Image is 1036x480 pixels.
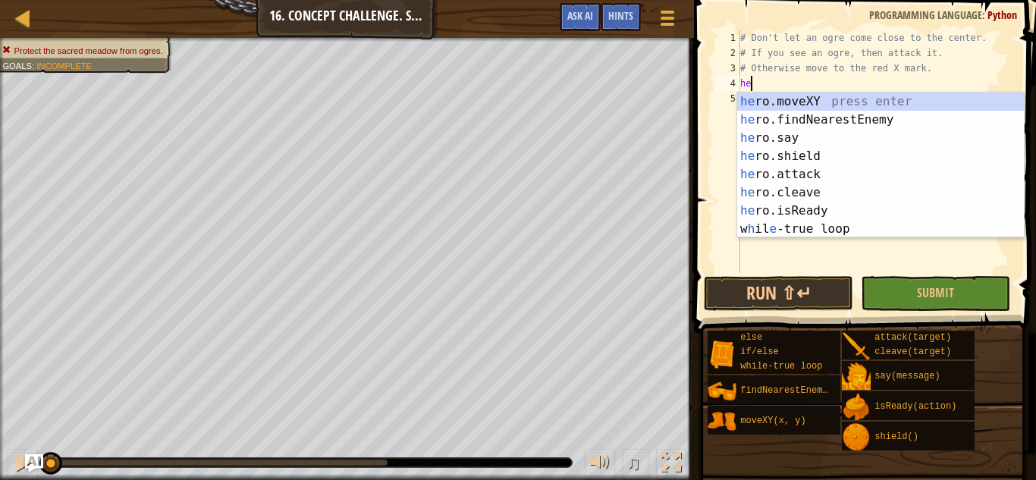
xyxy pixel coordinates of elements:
button: Ask AI [25,454,43,472]
img: portrait.png [842,332,871,361]
span: if/else [740,347,778,357]
span: Hints [608,8,633,23]
span: Goals [2,61,32,71]
button: Toggle fullscreen [656,449,686,480]
span: attack(target) [874,332,951,343]
span: say(message) [874,371,940,381]
div: 1 [715,30,740,45]
button: Adjust volume [585,449,615,480]
img: portrait.png [842,362,871,391]
span: : [982,8,987,22]
span: findNearestEnemy() [740,385,839,396]
button: Ctrl + P: Pause [8,449,38,480]
span: moveXY(x, y) [740,416,805,426]
img: portrait.png [708,340,736,369]
span: isReady(action) [874,401,956,412]
span: Ask AI [567,8,593,23]
span: cleave(target) [874,347,951,357]
div: 2 [715,45,740,61]
li: Protect the sacred meadow from ogres. [2,45,162,57]
span: ♫ [626,451,641,474]
div: 4 [715,76,740,91]
span: : [32,61,36,71]
button: Submit [861,276,1010,311]
button: Ask AI [560,3,601,31]
img: portrait.png [708,377,736,406]
div: 3 [715,61,740,76]
div: 5 [715,91,740,106]
span: while-true loop [740,361,822,372]
span: Incomplete [36,61,92,71]
img: portrait.png [708,407,736,436]
span: Submit [917,284,954,301]
span: shield() [874,431,918,442]
button: Show game menu [648,3,686,39]
span: else [740,332,762,343]
span: Protect the sacred meadow from ogres. [14,45,163,55]
button: Run ⇧↵ [704,276,853,311]
span: Programming language [869,8,982,22]
img: portrait.png [842,423,871,452]
span: Python [987,8,1017,22]
button: ♫ [623,449,648,480]
img: portrait.png [842,393,871,422]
